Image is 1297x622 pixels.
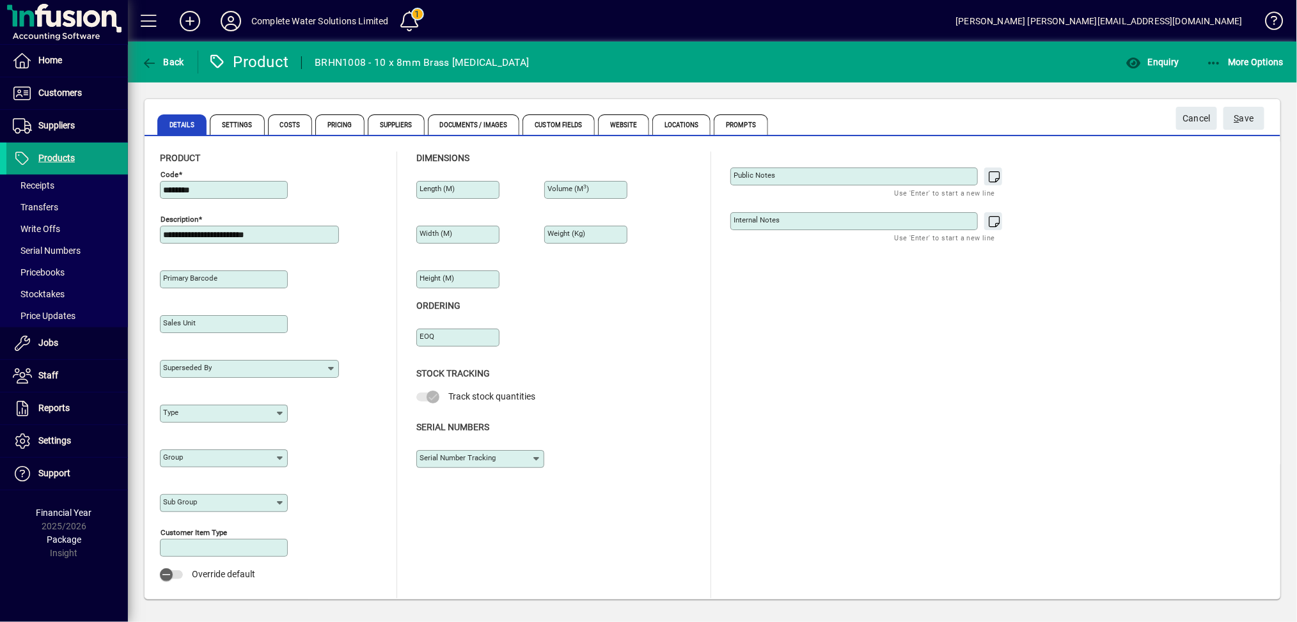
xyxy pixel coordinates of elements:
span: Custom Fields [523,114,594,135]
a: Customers [6,77,128,109]
mat-label: Public Notes [734,171,775,180]
button: Save [1223,107,1264,130]
a: Suppliers [6,110,128,142]
div: Complete Water Solutions Limited [251,11,389,31]
button: Cancel [1176,107,1217,130]
a: Jobs [6,327,128,359]
a: Transfers [6,196,128,218]
span: Stock Tracking [416,368,490,378]
span: Write Offs [13,224,60,234]
a: Support [6,458,128,490]
mat-label: Primary barcode [163,274,217,283]
a: Write Offs [6,218,128,240]
a: Settings [6,425,128,457]
a: Serial Numbers [6,240,128,261]
mat-label: Sales unit [163,318,196,327]
span: Support [38,468,70,478]
span: Override default [192,569,255,579]
span: Suppliers [38,120,75,130]
button: Add [169,10,210,33]
mat-label: Superseded by [163,363,212,372]
span: Suppliers [368,114,425,135]
mat-hint: Use 'Enter' to start a new line [895,230,995,245]
span: Pricing [315,114,365,135]
a: Price Updates [6,305,128,327]
mat-label: EOQ [420,332,434,341]
span: Back [141,57,184,67]
span: Reports [38,403,70,413]
span: Package [47,534,81,545]
span: Details [157,114,207,135]
span: Price Updates [13,311,75,321]
mat-label: Height (m) [420,274,454,283]
a: Pricebooks [6,261,128,283]
span: Home [38,55,62,65]
a: Stocktakes [6,283,128,305]
span: Ordering [416,300,460,311]
a: Knowledge Base [1255,3,1281,44]
span: Website [598,114,650,135]
button: Back [138,51,187,74]
span: Dimensions [416,153,469,163]
span: More Options [1206,57,1284,67]
span: Products [38,153,75,163]
mat-label: Internal Notes [734,215,780,224]
a: Staff [6,360,128,392]
span: Staff [38,370,58,380]
span: Stocktakes [13,289,65,299]
span: Financial Year [36,508,92,518]
span: Cancel [1183,108,1211,129]
mat-hint: Use 'Enter' to start a new line [895,185,995,200]
button: Profile [210,10,251,33]
mat-label: Length (m) [420,184,455,193]
span: Track stock quantities [448,391,535,401]
span: ave [1234,108,1254,129]
button: Enquiry [1122,51,1182,74]
span: Settings [210,114,265,135]
span: Prompts [714,114,768,135]
span: Jobs [38,338,58,348]
mat-label: Type [163,408,178,417]
a: Home [6,45,128,77]
mat-label: Sub group [163,497,197,506]
mat-label: Weight (Kg) [547,229,585,238]
span: Serial Numbers [13,245,81,256]
mat-label: Description [161,215,198,224]
mat-label: Code [161,170,178,179]
mat-label: Serial Number tracking [420,453,496,462]
mat-label: Width (m) [420,229,452,238]
span: Product [160,153,200,163]
span: Settings [38,435,71,446]
span: Pricebooks [13,267,65,277]
app-page-header-button: Back [128,51,198,74]
div: [PERSON_NAME] [PERSON_NAME][EMAIL_ADDRESS][DOMAIN_NAME] [955,11,1243,31]
span: Documents / Images [428,114,520,135]
mat-label: Volume (m ) [547,184,589,193]
a: Receipts [6,175,128,196]
span: Customers [38,88,82,98]
span: S [1234,113,1239,123]
span: Locations [652,114,711,135]
button: More Options [1203,51,1287,74]
span: Costs [268,114,313,135]
span: Serial Numbers [416,422,489,432]
mat-label: Group [163,453,183,462]
a: Reports [6,393,128,424]
span: Enquiry [1126,57,1179,67]
div: BRHN1008 - 10 x 8mm Brass [MEDICAL_DATA] [315,52,529,73]
sup: 3 [583,183,586,190]
span: Transfers [13,202,58,212]
span: Receipts [13,180,54,190]
div: Product [208,52,289,72]
mat-label: Customer Item Type [161,528,227,537]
